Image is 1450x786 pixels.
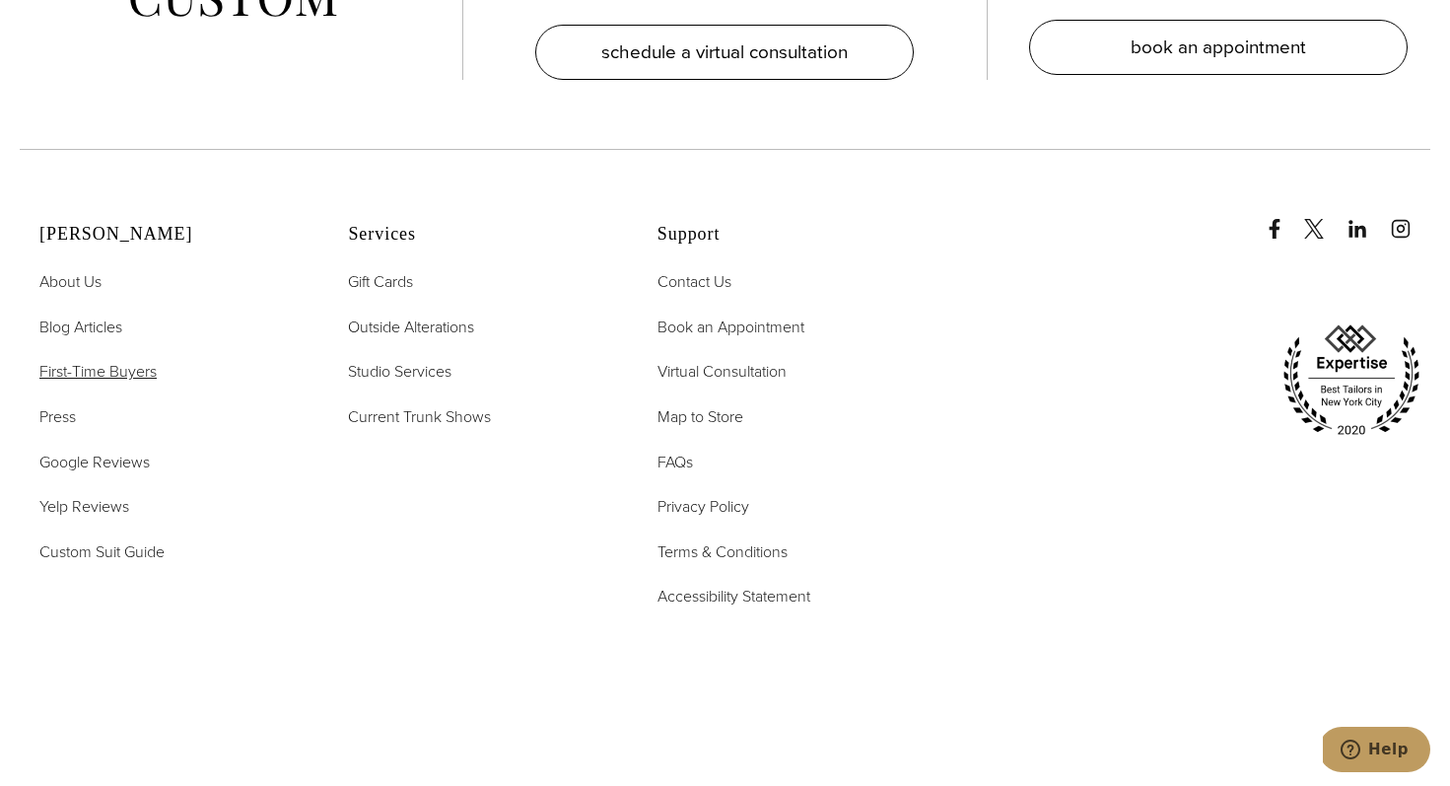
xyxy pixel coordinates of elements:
a: First-Time Buyers [39,359,157,385]
a: Blog Articles [39,315,122,340]
span: Google Reviews [39,451,150,473]
h2: Services [348,224,607,246]
span: Gift Cards [348,270,413,293]
span: Blog Articles [39,316,122,338]
a: Map to Store [657,404,743,430]
a: Outside Alterations [348,315,474,340]
a: Studio Services [348,359,451,385]
a: Virtual Consultation [657,359,787,385]
a: Terms & Conditions [657,539,788,565]
nav: Services Footer Nav [348,269,607,429]
span: First-Time Buyers [39,360,157,383]
span: Virtual Consultation [657,360,787,383]
a: book an appointment [1029,20,1408,75]
span: Custom Suit Guide [39,540,165,563]
span: Book an Appointment [657,316,804,338]
span: book an appointment [1131,33,1306,61]
a: Press [39,404,76,430]
a: Facebook [1265,199,1300,239]
a: x/twitter [1304,199,1344,239]
a: Current Trunk Shows [348,404,491,430]
span: Contact Us [657,270,731,293]
a: Google Reviews [39,450,150,475]
span: FAQs [657,451,693,473]
a: FAQs [657,450,693,475]
nav: Support Footer Nav [657,269,917,609]
span: Yelp Reviews [39,495,129,518]
h2: [PERSON_NAME] [39,224,299,246]
a: Accessibility Statement [657,584,810,609]
nav: Alan David Footer Nav [39,269,299,564]
span: Accessibility Statement [657,585,810,607]
a: Gift Cards [348,269,413,295]
a: instagram [1391,199,1430,239]
a: Privacy Policy [657,494,749,520]
span: Studio Services [348,360,451,383]
img: expertise, best tailors in new york city 2020 [1273,318,1430,444]
span: About Us [39,270,102,293]
a: Yelp Reviews [39,494,129,520]
a: linkedin [1347,199,1387,239]
iframe: Opens a widget where you can chat to one of our agents [1323,727,1430,776]
span: Terms & Conditions [657,540,788,563]
span: Map to Store [657,405,743,428]
a: About Us [39,269,102,295]
h2: Support [657,224,917,246]
a: Custom Suit Guide [39,539,165,565]
a: Book an Appointment [657,315,804,340]
span: Privacy Policy [657,495,749,518]
span: Current Trunk Shows [348,405,491,428]
span: Outside Alterations [348,316,474,338]
span: Press [39,405,76,428]
a: Contact Us [657,269,731,295]
a: schedule a virtual consultation [535,25,914,80]
span: schedule a virtual consultation [601,37,848,66]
